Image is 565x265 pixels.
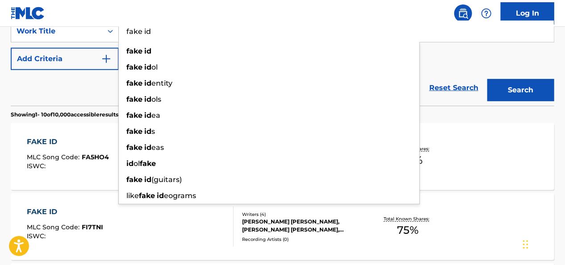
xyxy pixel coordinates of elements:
strong: fake [126,95,142,104]
strong: id [144,79,151,87]
strong: id [144,95,151,104]
strong: fake [139,191,155,200]
div: Drag [523,231,528,258]
strong: fake [126,127,142,136]
a: FAKE IDMLC Song Code:FA5HO4ISWC:Writers (6)WRITER UNKNOWN, [PERSON_NAME] [PERSON_NAME], [PERSON_N... [11,123,554,190]
div: [PERSON_NAME] [PERSON_NAME], [PERSON_NAME] [PERSON_NAME], [PERSON_NAME], [PERSON_NAME] [PERSON_NAME] [242,218,363,234]
img: help [481,8,492,19]
span: ol [134,159,140,168]
strong: fake [126,79,142,87]
span: MLC Song Code : [27,223,82,231]
p: Showing 1 - 10 of 10,000 accessible results (Total 21,690 ) [11,111,154,119]
strong: id [144,143,151,152]
strong: fake [140,159,156,168]
strong: id [144,127,151,136]
strong: id [144,175,151,184]
span: ols [151,95,161,104]
strong: fake [126,63,142,71]
div: Writers ( 4 ) [242,211,363,218]
a: Public Search [454,4,472,22]
div: Recording Artists ( 0 ) [242,236,363,243]
img: search [458,8,469,19]
strong: id [144,47,151,55]
a: Log In [501,2,554,25]
span: ISWC : [27,232,48,240]
strong: id [126,159,134,168]
span: 75 % [397,222,419,238]
span: eograms [164,191,196,200]
div: Work Title [17,26,97,37]
span: eas [151,143,164,152]
span: entity [151,79,172,87]
button: Add Criteria [11,48,119,70]
span: ea [151,111,160,120]
p: Total Known Shares: [384,215,432,222]
div: Help [477,4,495,22]
span: FI7TNI [82,223,104,231]
strong: id [144,63,151,71]
iframe: Chat Widget [520,222,565,265]
strong: fake [126,175,142,184]
a: FAKE IDMLC Song Code:FI7TNIISWC:Writers (4)[PERSON_NAME] [PERSON_NAME], [PERSON_NAME] [PERSON_NAM... [11,193,554,260]
div: FAKE ID [27,137,109,147]
form: Search Form [11,20,554,106]
span: MLC Song Code : [27,153,82,161]
strong: fake [126,143,142,152]
strong: fake [126,111,142,120]
div: FAKE ID [27,207,104,217]
span: like [126,191,139,200]
span: FA5HO4 [82,153,109,161]
span: ISWC : [27,162,48,170]
span: ol [151,63,158,71]
a: Reset Search [425,78,483,98]
img: 9d2ae6d4665cec9f34b9.svg [101,54,112,64]
span: (guitars) [151,175,182,184]
button: Search [487,79,554,101]
img: MLC Logo [11,7,45,20]
strong: id [157,191,164,200]
span: s [151,127,155,136]
strong: fake [126,47,142,55]
strong: id [144,111,151,120]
